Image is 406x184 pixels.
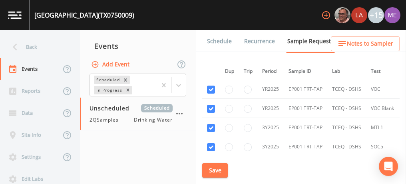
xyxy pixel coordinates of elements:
td: TCEQ - DSHS [327,80,366,99]
a: Sample Requests [286,30,335,53]
th: Sample ID [284,59,327,84]
td: 3Y2025 [257,137,284,156]
div: Remove Scheduled [121,76,130,84]
img: e2d790fa78825a4bb76dcb6ab311d44c [334,7,350,23]
span: Unscheduled [90,104,135,112]
div: In Progress [94,86,123,94]
a: UnscheduledScheduled2QSamplesDrinking Water [80,98,196,130]
td: EP001 TRT-TAP [284,99,327,118]
th: Dup [220,59,239,84]
td: EP001 TRT-TAP [284,118,327,137]
div: Lauren Saenz [351,7,368,23]
img: logo [8,11,22,19]
button: Notes to Sampler [331,36,400,51]
th: Period [257,59,284,84]
div: Open Intercom Messenger [379,157,398,176]
div: Mike Franklin [334,7,351,23]
span: Scheduled [141,104,173,112]
span: Drinking Water [134,116,173,124]
td: YR2025 [257,80,284,99]
td: VOC Blank [366,99,399,118]
div: [GEOGRAPHIC_DATA] (TX0750009) [34,10,134,20]
a: Recurrence [243,30,276,52]
div: +15 [368,7,384,23]
div: Events [80,36,196,56]
span: 2QSamples [90,116,123,124]
img: cf6e799eed601856facf0d2563d1856d [351,7,367,23]
td: VOC [366,80,399,99]
th: Test [366,59,399,84]
div: Scheduled [94,76,121,84]
td: MTL1 [366,118,399,137]
a: Schedule [206,30,233,52]
td: SOC5 [366,137,399,156]
a: Forms [206,52,225,75]
td: TCEQ - DSHS [327,137,366,156]
button: Save [202,163,228,178]
th: Lab [327,59,366,84]
td: 3Y2025 [257,118,284,137]
span: Notes to Sampler [347,39,393,49]
td: TCEQ - DSHS [327,99,366,118]
td: EP001 TRT-TAP [284,137,327,156]
td: TCEQ - DSHS [327,118,366,137]
button: Add Event [90,57,133,72]
a: COC Details [345,30,379,52]
td: EP001 TRT-TAP [284,80,327,99]
th: Trip [239,59,257,84]
img: d4d65db7c401dd99d63b7ad86343d265 [384,7,400,23]
td: YR2025 [257,99,284,118]
div: Remove In Progress [123,86,132,94]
